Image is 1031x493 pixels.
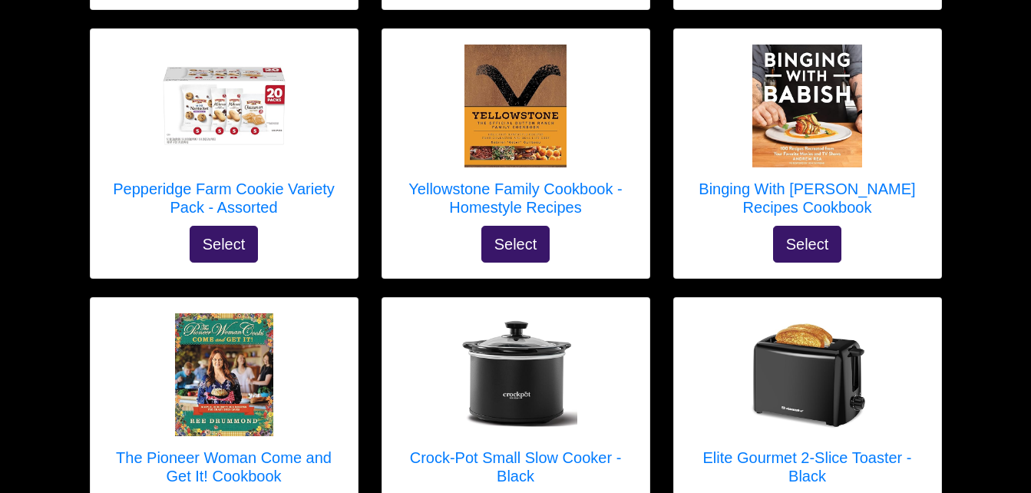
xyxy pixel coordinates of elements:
[106,448,342,485] h5: The Pioneer Woman Come and Get It! Cookbook
[481,226,550,263] button: Select
[746,45,869,167] img: Binging With Babish Recipes Cookbook
[454,313,577,436] img: Crock-Pot Small Slow Cooker - Black
[773,226,842,263] button: Select
[398,180,634,217] h5: Yellowstone Family Cookbook - Homestyle Recipes
[689,180,926,217] h5: Binging With [PERSON_NAME] Recipes Cookbook
[689,45,926,226] a: Binging With Babish Recipes Cookbook Binging With [PERSON_NAME] Recipes Cookbook
[454,45,577,167] img: Yellowstone Family Cookbook - Homestyle Recipes
[106,180,342,217] h5: Pepperidge Farm Cookie Variety Pack - Assorted
[746,319,869,432] img: Elite Gourmet 2-Slice Toaster - Black
[190,226,259,263] button: Select
[106,45,342,226] a: Pepperidge Farm Cookie Variety Pack - Assorted Pepperidge Farm Cookie Variety Pack - Assorted
[163,313,286,436] img: The Pioneer Woman Come and Get It! Cookbook
[163,45,286,167] img: Pepperidge Farm Cookie Variety Pack - Assorted
[398,448,634,485] h5: Crock-Pot Small Slow Cooker - Black
[398,45,634,226] a: Yellowstone Family Cookbook - Homestyle Recipes Yellowstone Family Cookbook - Homestyle Recipes
[689,448,926,485] h5: Elite Gourmet 2-Slice Toaster - Black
